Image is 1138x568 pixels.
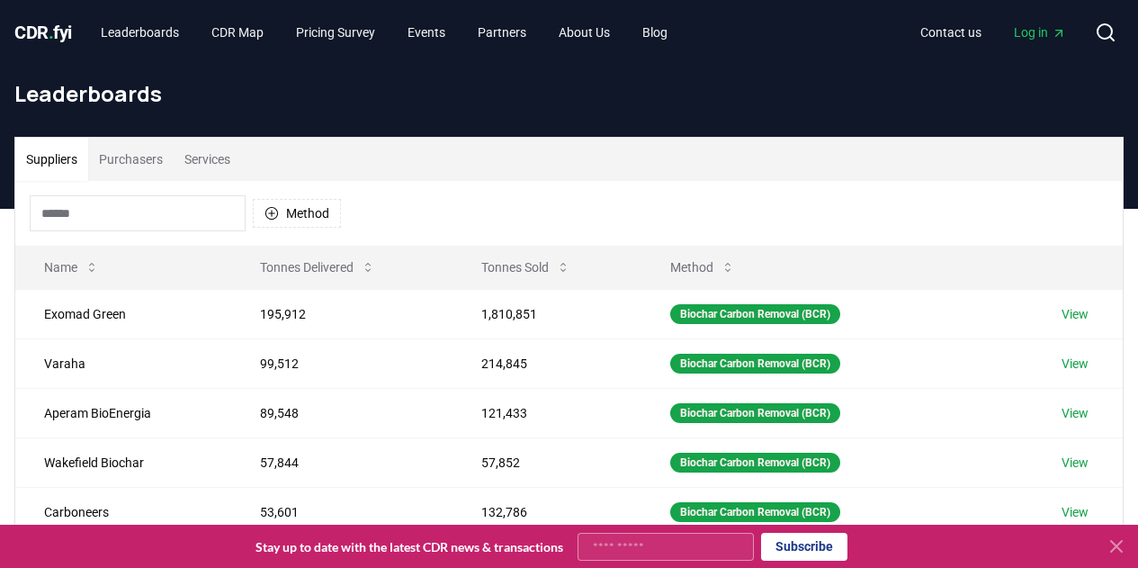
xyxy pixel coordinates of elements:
[15,487,231,536] td: Carboneers
[906,16,1080,49] nav: Main
[231,487,453,536] td: 53,601
[453,289,641,338] td: 1,810,851
[15,388,231,437] td: Aperam BioEnergia
[231,388,453,437] td: 89,548
[231,437,453,487] td: 57,844
[231,338,453,388] td: 99,512
[467,249,585,285] button: Tonnes Sold
[1014,23,1066,41] span: Log in
[15,437,231,487] td: Wakefield Biochar
[246,249,390,285] button: Tonnes Delivered
[628,16,682,49] a: Blog
[282,16,390,49] a: Pricing Survey
[231,289,453,338] td: 195,912
[253,199,341,228] button: Method
[453,338,641,388] td: 214,845
[15,338,231,388] td: Varaha
[453,487,641,536] td: 132,786
[999,16,1080,49] a: Log in
[30,249,113,285] button: Name
[670,304,840,324] div: Biochar Carbon Removal (BCR)
[393,16,460,49] a: Events
[453,388,641,437] td: 121,433
[14,22,72,43] span: CDR fyi
[1062,503,1089,521] a: View
[670,453,840,473] div: Biochar Carbon Removal (BCR)
[463,16,541,49] a: Partners
[15,289,231,338] td: Exomad Green
[86,16,682,49] nav: Main
[14,20,72,45] a: CDR.fyi
[1062,355,1089,373] a: View
[670,403,840,423] div: Biochar Carbon Removal (BCR)
[1062,404,1089,422] a: View
[544,16,624,49] a: About Us
[906,16,996,49] a: Contact us
[656,249,749,285] button: Method
[1062,305,1089,323] a: View
[197,16,278,49] a: CDR Map
[670,502,840,522] div: Biochar Carbon Removal (BCR)
[15,138,88,181] button: Suppliers
[670,354,840,374] div: Biochar Carbon Removal (BCR)
[174,138,241,181] button: Services
[86,16,193,49] a: Leaderboards
[14,79,1124,108] h1: Leaderboards
[49,22,54,43] span: .
[88,138,174,181] button: Purchasers
[1062,454,1089,472] a: View
[453,437,641,487] td: 57,852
